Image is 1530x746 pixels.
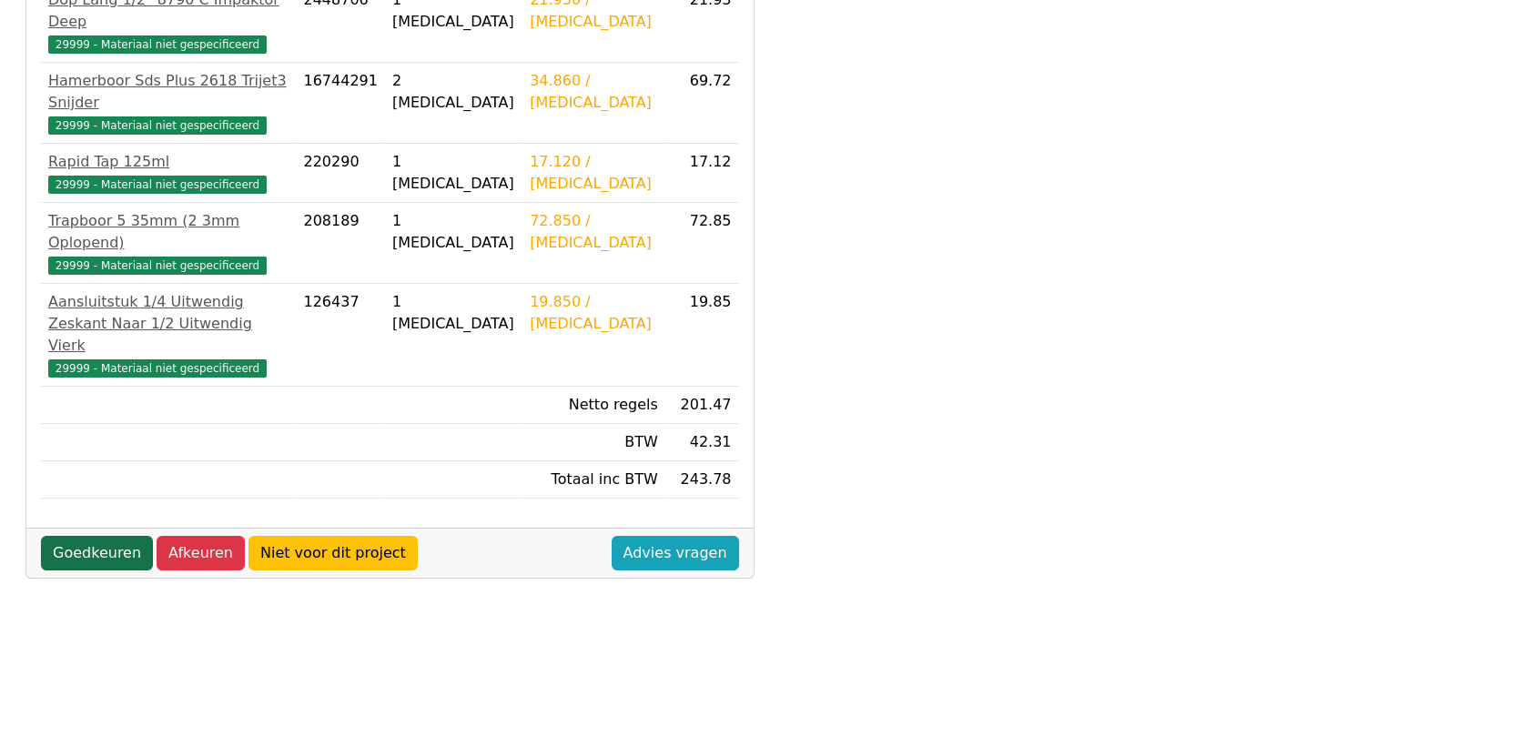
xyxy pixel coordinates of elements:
div: Aansluitstuk 1/4 Uitwendig Zeskant Naar 1/2 Uitwendig Vierk [48,291,289,357]
span: 29999 - Materiaal niet gespecificeerd [48,176,267,194]
a: Advies vragen [612,536,739,570]
span: 29999 - Materiaal niet gespecificeerd [48,359,267,378]
td: 126437 [296,284,384,387]
div: 34.860 / [MEDICAL_DATA] [530,70,658,114]
td: 72.85 [665,203,739,284]
a: Niet voor dit project [248,536,418,570]
td: Totaal inc BTW [522,461,665,499]
span: 29999 - Materiaal niet gespecificeerd [48,257,267,275]
a: Rapid Tap 125ml29999 - Materiaal niet gespecificeerd [48,151,289,195]
td: 17.12 [665,144,739,203]
div: Rapid Tap 125ml [48,151,289,173]
td: BTW [522,424,665,461]
div: 1 [MEDICAL_DATA] [392,151,515,195]
span: 29999 - Materiaal niet gespecificeerd [48,116,267,135]
a: Aansluitstuk 1/4 Uitwendig Zeskant Naar 1/2 Uitwendig Vierk29999 - Materiaal niet gespecificeerd [48,291,289,378]
div: Hamerboor Sds Plus 2618 Trijet3 Snijder [48,70,289,114]
div: 1 [MEDICAL_DATA] [392,210,515,254]
div: 1 [MEDICAL_DATA] [392,291,515,335]
div: 72.850 / [MEDICAL_DATA] [530,210,658,254]
a: Hamerboor Sds Plus 2618 Trijet3 Snijder29999 - Materiaal niet gespecificeerd [48,70,289,136]
td: 19.85 [665,284,739,387]
td: 243.78 [665,461,739,499]
td: 201.47 [665,387,739,424]
td: 42.31 [665,424,739,461]
div: 2 [MEDICAL_DATA] [392,70,515,114]
a: Afkeuren [157,536,245,570]
div: Trapboor 5 35mm (2 3mm Oplopend) [48,210,289,254]
td: 220290 [296,144,384,203]
a: Goedkeuren [41,536,153,570]
div: 17.120 / [MEDICAL_DATA] [530,151,658,195]
td: 16744291 [296,63,384,144]
div: 19.850 / [MEDICAL_DATA] [530,291,658,335]
a: Trapboor 5 35mm (2 3mm Oplopend)29999 - Materiaal niet gespecificeerd [48,210,289,276]
td: 208189 [296,203,384,284]
td: 69.72 [665,63,739,144]
span: 29999 - Materiaal niet gespecificeerd [48,35,267,54]
td: Netto regels [522,387,665,424]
